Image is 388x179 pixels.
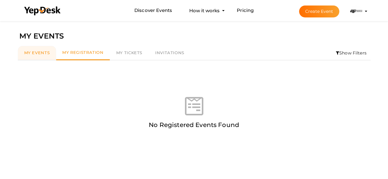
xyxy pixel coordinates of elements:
[116,50,142,55] span: My Tickets
[24,50,50,55] span: My Events
[350,5,362,17] img: OBX828SL_small.png
[332,46,371,60] li: Show Filters
[19,30,369,42] div: MY EVENTS
[110,46,149,60] a: My Tickets
[62,50,103,55] span: My Registration
[299,6,340,17] button: Create Event
[149,46,191,60] a: Invitations
[149,117,239,130] label: No Registered Events Found
[155,50,184,55] span: Invitations
[56,46,109,60] a: My Registration
[237,5,254,16] a: Pricing
[134,5,172,16] a: Discover Events
[187,5,221,16] button: How it works
[18,46,56,60] a: My Events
